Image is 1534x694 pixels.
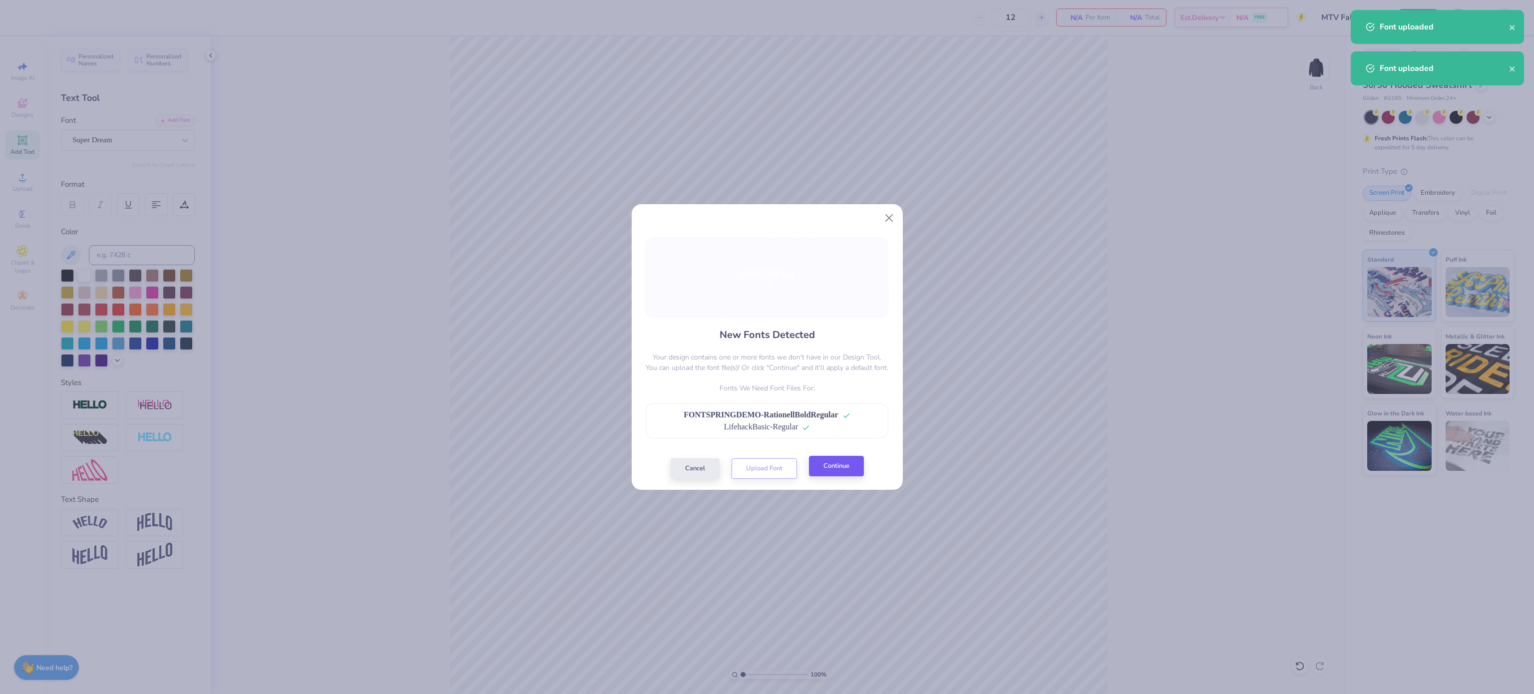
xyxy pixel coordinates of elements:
[646,352,888,373] p: Your design contains one or more fonts we don't have in our Design Tool. You can upload the font ...
[720,328,815,342] h4: New Fonts Detected
[1380,62,1509,74] div: Font uploaded
[1509,21,1516,33] button: close
[671,458,720,479] button: Cancel
[684,410,838,419] span: FONTSPRINGDEMO-RationellBoldRegular
[724,422,798,431] span: LifehackBasic-Regular
[1380,21,1509,33] div: Font uploaded
[879,208,898,227] button: Close
[1509,62,1516,74] button: close
[646,383,888,393] p: Fonts We Need Font Files For:
[809,456,864,476] button: Continue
